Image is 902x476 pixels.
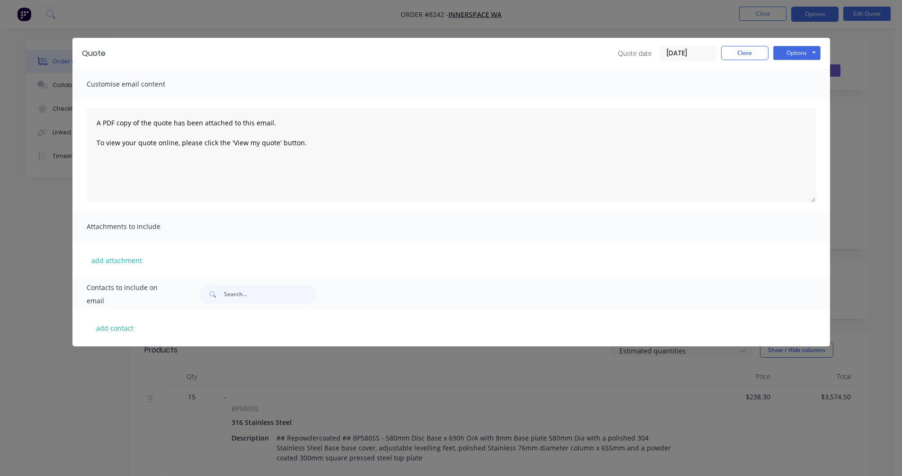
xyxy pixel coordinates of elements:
[87,108,816,203] textarea: A PDF copy of the quote has been attached to this email. To view your quote online, please click ...
[82,48,106,59] div: Quote
[618,48,652,58] span: Quote date
[224,285,318,304] input: Search...
[87,281,176,308] span: Contacts to include on email
[87,220,191,233] span: Attachments to include
[87,253,147,267] button: add attachment
[87,78,191,91] span: Customise email content
[87,321,143,335] button: add contact
[721,46,768,60] button: Close
[773,46,821,60] button: Options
